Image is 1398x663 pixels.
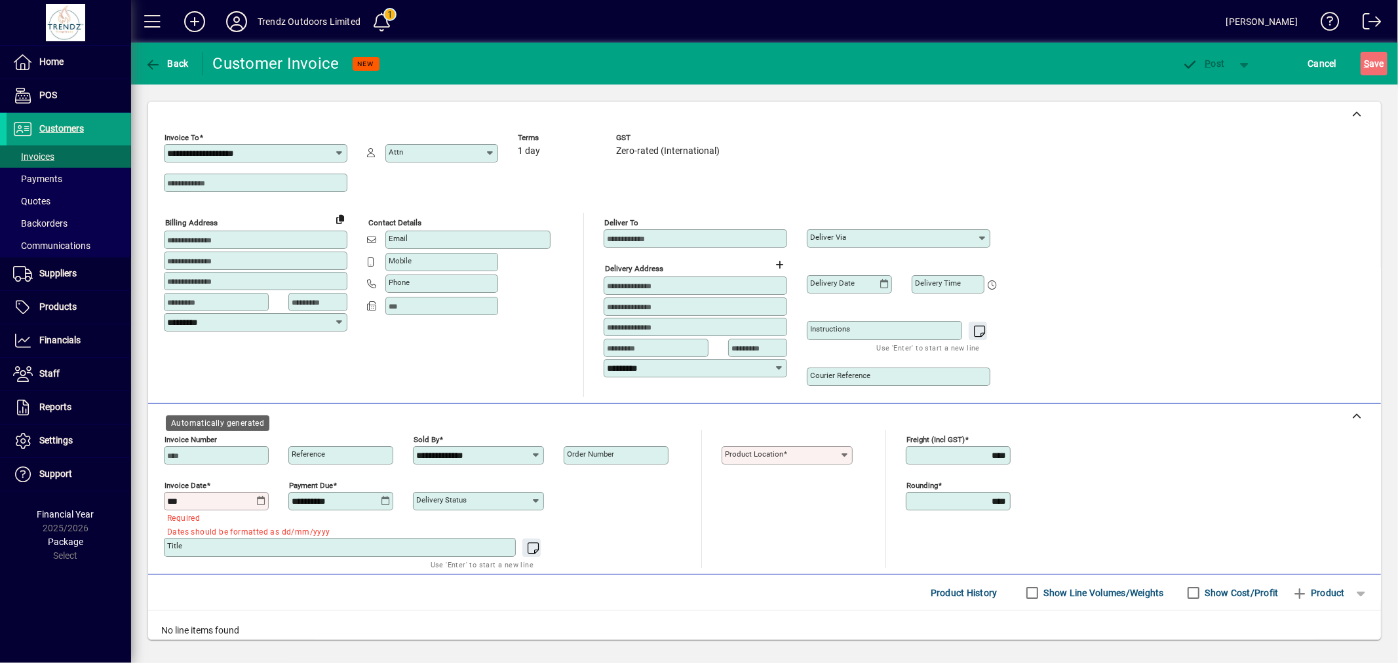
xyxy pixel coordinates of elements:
[1203,586,1279,599] label: Show Cost/Profit
[7,190,131,212] a: Quotes
[7,46,131,79] a: Home
[13,151,54,162] span: Invoices
[1205,58,1211,69] span: P
[174,10,216,33] button: Add
[39,268,77,278] span: Suppliers
[1305,52,1340,75] button: Cancel
[7,145,131,168] a: Invoices
[145,58,189,69] span: Back
[289,481,333,490] mat-label: Payment due
[7,458,131,491] a: Support
[39,335,81,345] span: Financials
[1285,581,1351,605] button: Product
[906,435,965,444] mat-label: Freight (incl GST)
[148,611,1381,651] div: No line items found
[725,449,783,459] mat-label: Product location
[931,582,998,603] span: Product History
[39,468,72,479] span: Support
[810,371,870,380] mat-label: Courier Reference
[330,208,351,229] button: Copy to Delivery address
[7,425,131,457] a: Settings
[389,234,408,243] mat-label: Email
[906,481,938,490] mat-label: Rounding
[167,524,258,538] mat-error: Dates should be formatted as dd/mm/yyyy
[7,168,131,190] a: Payments
[1353,3,1382,45] a: Logout
[167,510,258,524] mat-error: Required
[915,278,961,288] mat-label: Delivery time
[39,435,73,445] span: Settings
[292,449,325,459] mat-label: Reference
[7,235,131,257] a: Communications
[389,147,403,157] mat-label: Attn
[258,11,360,32] div: Trendz Outdoors Limited
[389,256,412,265] mat-label: Mobile
[604,218,638,227] mat-label: Deliver To
[166,415,269,431] div: Automatically generated
[165,481,206,490] mat-label: Invoice date
[567,449,614,459] mat-label: Order number
[13,196,50,206] span: Quotes
[37,509,94,520] span: Financial Year
[7,79,131,112] a: POS
[925,581,1003,605] button: Product History
[13,240,90,251] span: Communications
[1308,53,1337,74] span: Cancel
[616,146,720,157] span: Zero-rated (International)
[39,402,71,412] span: Reports
[39,56,64,67] span: Home
[358,60,374,68] span: NEW
[13,218,68,229] span: Backorders
[416,495,467,504] mat-label: Delivery status
[877,340,980,355] mat-hint: Use 'Enter' to start a new line
[1176,52,1232,75] button: Post
[1182,58,1225,69] span: ost
[1292,582,1345,603] span: Product
[1311,3,1340,45] a: Knowledge Base
[48,537,83,547] span: Package
[1226,11,1298,32] div: [PERSON_NAME]
[167,541,182,550] mat-label: Title
[7,212,131,235] a: Backorders
[13,174,62,184] span: Payments
[810,278,855,288] mat-label: Delivery date
[1364,58,1369,69] span: S
[616,134,720,142] span: GST
[7,257,131,290] a: Suppliers
[769,254,790,275] button: Choose address
[39,123,84,134] span: Customers
[810,324,850,333] mat-label: Instructions
[518,134,596,142] span: Terms
[39,301,77,312] span: Products
[7,391,131,424] a: Reports
[39,90,57,100] span: POS
[1041,586,1164,599] label: Show Line Volumes/Weights
[7,291,131,324] a: Products
[518,146,540,157] span: 1 day
[165,435,217,444] mat-label: Invoice number
[165,133,199,142] mat-label: Invoice To
[1364,53,1384,74] span: ave
[7,358,131,390] a: Staff
[7,324,131,357] a: Financials
[389,278,410,287] mat-label: Phone
[431,557,534,572] mat-hint: Use 'Enter' to start a new line
[213,53,340,74] div: Customer Invoice
[39,368,60,379] span: Staff
[142,52,192,75] button: Back
[216,10,258,33] button: Profile
[131,52,203,75] app-page-header-button: Back
[810,233,846,242] mat-label: Deliver via
[1361,52,1388,75] button: Save
[414,435,439,444] mat-label: Sold by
